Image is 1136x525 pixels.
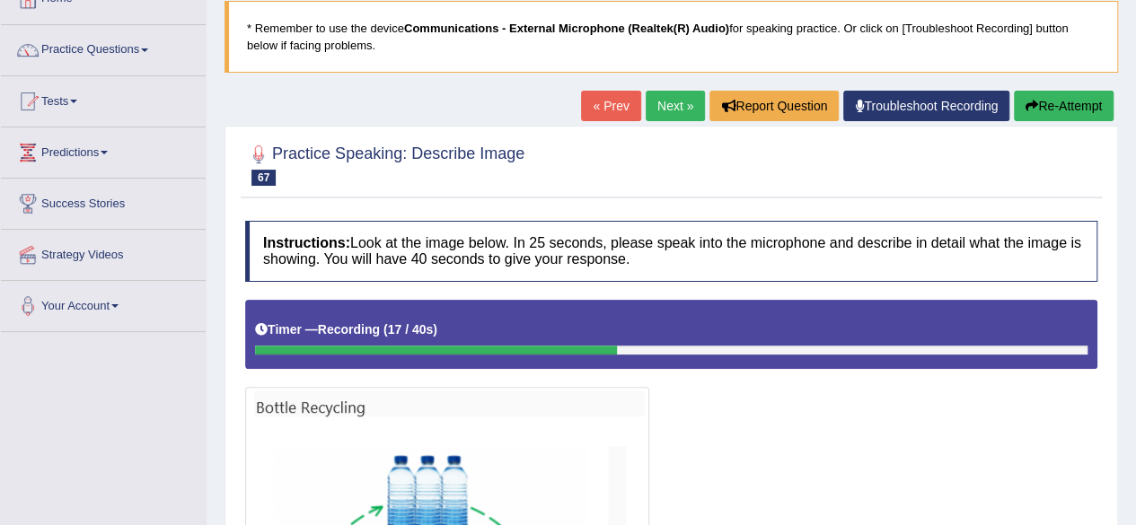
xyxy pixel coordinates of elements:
[263,235,350,250] b: Instructions:
[1,281,206,326] a: Your Account
[1014,91,1114,121] button: Re-Attempt
[646,91,705,121] a: Next »
[388,322,434,337] b: 17 / 40s
[251,170,276,186] span: 67
[245,221,1097,281] h4: Look at the image below. In 25 seconds, please speak into the microphone and describe in detail w...
[225,1,1118,73] blockquote: * Remember to use the device for speaking practice. Or click on [Troubleshoot Recording] button b...
[843,91,1009,121] a: Troubleshoot Recording
[404,22,729,35] b: Communications - External Microphone (Realtek(R) Audio)
[255,323,437,337] h5: Timer —
[581,91,640,121] a: « Prev
[709,91,839,121] button: Report Question
[383,322,388,337] b: (
[433,322,437,337] b: )
[318,322,380,337] b: Recording
[1,127,206,172] a: Predictions
[1,76,206,121] a: Tests
[245,141,524,186] h2: Practice Speaking: Describe Image
[1,230,206,275] a: Strategy Videos
[1,179,206,223] a: Success Stories
[1,25,206,70] a: Practice Questions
